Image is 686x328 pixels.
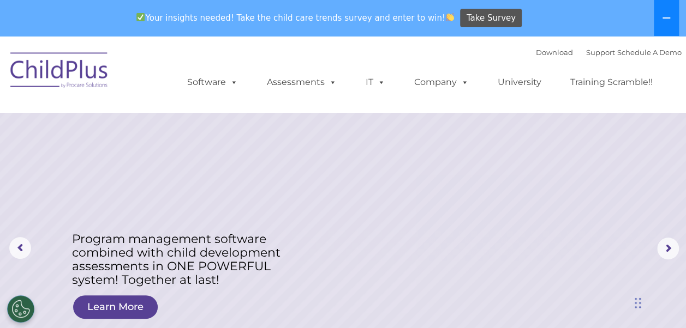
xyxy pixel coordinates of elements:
[536,48,573,57] a: Download
[460,9,522,28] a: Take Survey
[536,48,682,57] font: |
[617,48,682,57] a: Schedule A Demo
[487,71,552,93] a: University
[403,71,480,93] a: Company
[152,117,198,125] span: Phone number
[256,71,348,93] a: Assessments
[136,13,145,21] img: ✅
[559,71,664,93] a: Training Scramble!!
[176,71,249,93] a: Software
[73,139,252,227] img: DRDP Assessment in ChildPlus
[7,295,34,323] button: Cookies Settings
[635,287,641,319] div: Drag
[73,295,158,319] a: Learn More
[508,210,686,328] iframe: Chat Widget
[467,9,516,28] span: Take Survey
[152,72,185,80] span: Last name
[586,48,615,57] a: Support
[132,7,459,28] span: Your insights needed! Take the child care trends survey and enter to win!
[5,45,114,99] img: ChildPlus by Procare Solutions
[446,13,454,21] img: 👏
[355,71,396,93] a: IT
[72,232,291,287] rs-layer: Program management software combined with child development assessments in ONE POWERFUL system! T...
